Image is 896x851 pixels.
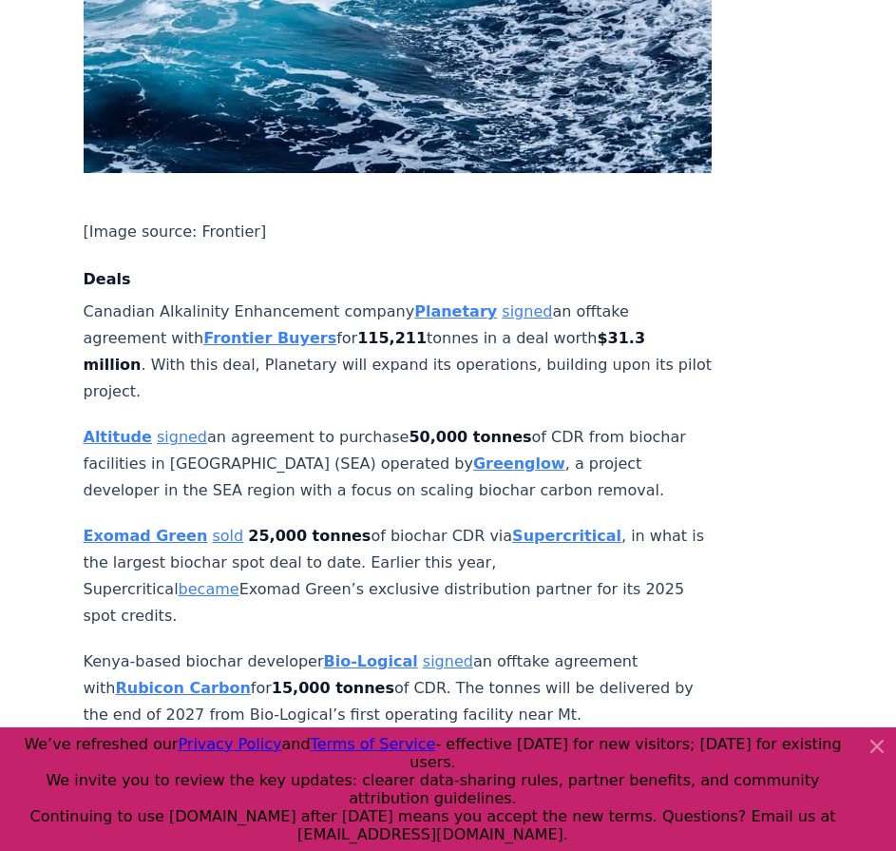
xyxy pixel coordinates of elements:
p: [Image source: Frontier] [84,219,713,245]
a: Altitude [84,428,152,446]
a: Planetary [414,302,497,320]
a: Rubicon Carbon [115,679,250,697]
a: Exomad Green [84,527,208,545]
strong: 50,000 tonnes [409,428,531,446]
a: signed [502,302,552,320]
p: of biochar CDR via , in what is the largest biochar spot deal to date. Earlier this year, Supercr... [84,523,713,629]
strong: 15,000 tonnes [272,679,394,697]
a: signed [157,428,207,446]
strong: Deals [84,270,131,288]
a: sold [212,527,243,545]
p: Kenya-based biochar developer an offtake agreement with for of CDR. The tonnes will be delivered ... [84,648,713,755]
p: an agreement to purchase of CDR from biochar facilities in [GEOGRAPHIC_DATA] (SEA) operated by , ... [84,424,713,504]
a: Frontier Buyers [203,329,336,347]
a: Bio-Logical [324,652,418,670]
a: Greenglow [473,455,565,473]
a: Supercritical [512,527,621,545]
strong: 115,211 [357,329,427,347]
strong: 25,000 tonnes [248,527,371,545]
a: signed [423,652,473,670]
a: became [179,580,239,598]
p: Canadian Alkalinity Enhancement company an offtake agreement with for tonnes in a deal worth . Wi... [84,299,713,405]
